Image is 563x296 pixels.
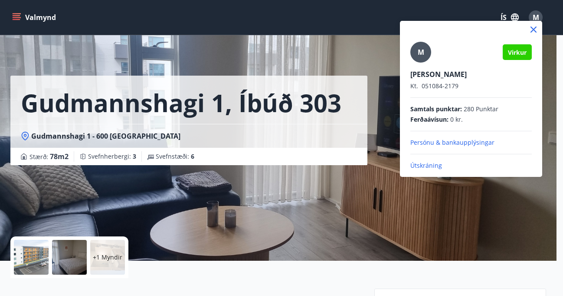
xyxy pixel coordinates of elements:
p: 051084-2179 [410,82,532,90]
span: Samtals punktar : [410,105,462,113]
p: Útskráning [410,161,532,170]
p: [PERSON_NAME] [410,70,532,79]
span: 0 kr. [450,115,463,124]
span: M [418,47,424,57]
span: Ferðaávísun : [410,115,448,124]
span: Kt. [410,82,418,90]
span: Virkur [508,48,527,57]
span: 280 Punktar [464,105,498,113]
p: Persónu & bankaupplýsingar [410,138,532,147]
